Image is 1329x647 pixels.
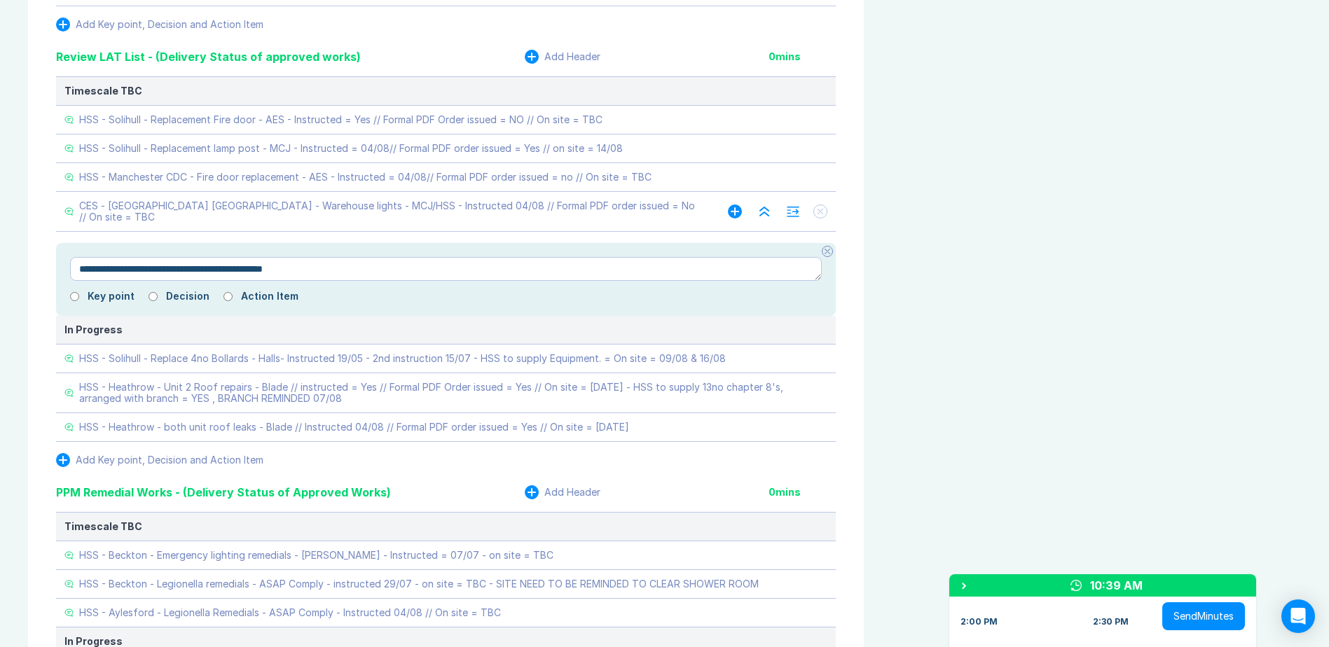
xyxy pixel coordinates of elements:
div: HSS - Beckton - Legionella remedials - ASAP Comply - instructed 29/07 - on site = TBC - SITE NEED... [79,578,759,590]
label: Decision [166,291,209,302]
div: CES - [GEOGRAPHIC_DATA] [GEOGRAPHIC_DATA] - Warehouse lights - MCJ/HSS - Instructed 04/08 // Form... [79,200,700,223]
div: In Progress [64,324,827,335]
div: HSS - Solihull - Replacement lamp post - MCJ - Instructed = 04/08// Formal PDF order issued = Yes... [79,143,623,154]
div: HSS - Manchester CDC - Fire door replacement - AES - Instructed = 04/08// Formal PDF order issued... [79,172,652,183]
div: PPM Remedial Works - (Delivery Status of Approved Works) [56,484,391,501]
div: Add Header [544,51,600,62]
div: Add Header [544,487,600,498]
div: Timescale TBC [64,521,827,532]
div: Open Intercom Messenger [1281,599,1315,633]
div: 2:00 PM [960,616,998,627]
label: Action Item [241,291,298,302]
div: HSS - Beckton - Emergency lighting remedials - [PERSON_NAME] - Instructed = 07/07 - on site = TBC [79,550,553,561]
div: HSS - Solihull - Replace 4no Bollards - Halls- Instructed 19/05 - 2nd instruction 15/07 - HSS to ... [79,353,726,364]
div: HSS - Heathrow - Unit 2 Roof repairs - Blade // instructed = Yes // Formal PDF Order issued = Yes... [79,382,827,404]
div: Review LAT List - (Delivery Status of approved works) [56,48,361,65]
div: Add Key point, Decision and Action Item [76,19,263,30]
div: 2:30 PM [1093,616,1129,627]
div: HSS - Solihull - Replacement Fire door - AES - Instructed = Yes // Formal PDF Order issued = NO /... [79,114,602,125]
button: Add Key point, Decision and Action Item [56,453,263,467]
div: 0 mins [769,487,836,498]
div: 0 mins [769,51,836,62]
label: Key point [88,291,135,302]
button: Add Header [525,50,600,64]
div: HSS - Heathrow - both unit roof leaks - Blade // Instructed 04/08 // Formal PDF order issued = Ye... [79,422,629,433]
button: SendMinutes [1162,602,1245,630]
button: Add Key point, Decision and Action Item [56,18,263,32]
div: HSS - Aylesford - Legionella Remedials - ASAP Comply - Instructed 04/08 // On site = TBC [79,607,501,618]
button: Add Header [525,485,600,499]
div: 10:39 AM [1090,577,1143,594]
div: In Progress [64,636,827,647]
div: Timescale TBC [64,85,827,97]
div: Add Key point, Decision and Action Item [76,454,263,466]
